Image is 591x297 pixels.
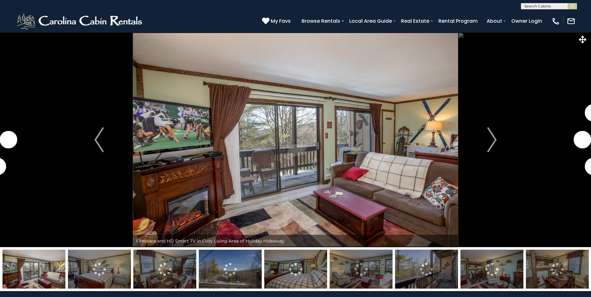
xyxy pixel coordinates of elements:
[460,250,523,289] img: 163267580
[526,250,589,289] img: 163267581
[271,17,291,25] span: My Favs
[330,250,393,289] img: 163267579
[65,32,133,247] button: Previous
[94,127,104,152] img: arrow
[395,250,458,289] img: 163267594
[298,16,343,26] a: Browse Rentals
[458,32,526,247] button: Next
[262,17,292,25] a: My Favs
[199,250,262,289] img: 163267577
[435,16,481,26] a: Rental Program
[2,250,65,289] img: 163267576
[68,250,131,289] img: 163267575
[346,16,395,26] a: Local Area Guide
[567,17,575,26] img: mail-regular-white.png
[16,12,145,31] img: White-1-2.png
[508,16,545,26] a: Owner Login
[133,235,458,247] div: Fireplace and HD Smart TV in Cozy Living Area of Holiday Hideaway
[133,250,196,289] img: 163267593
[264,250,327,289] img: 163267578
[484,16,505,26] a: About
[551,17,560,26] img: phone-regular-white.png
[398,16,432,26] a: Real Estate
[487,127,497,152] img: arrow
